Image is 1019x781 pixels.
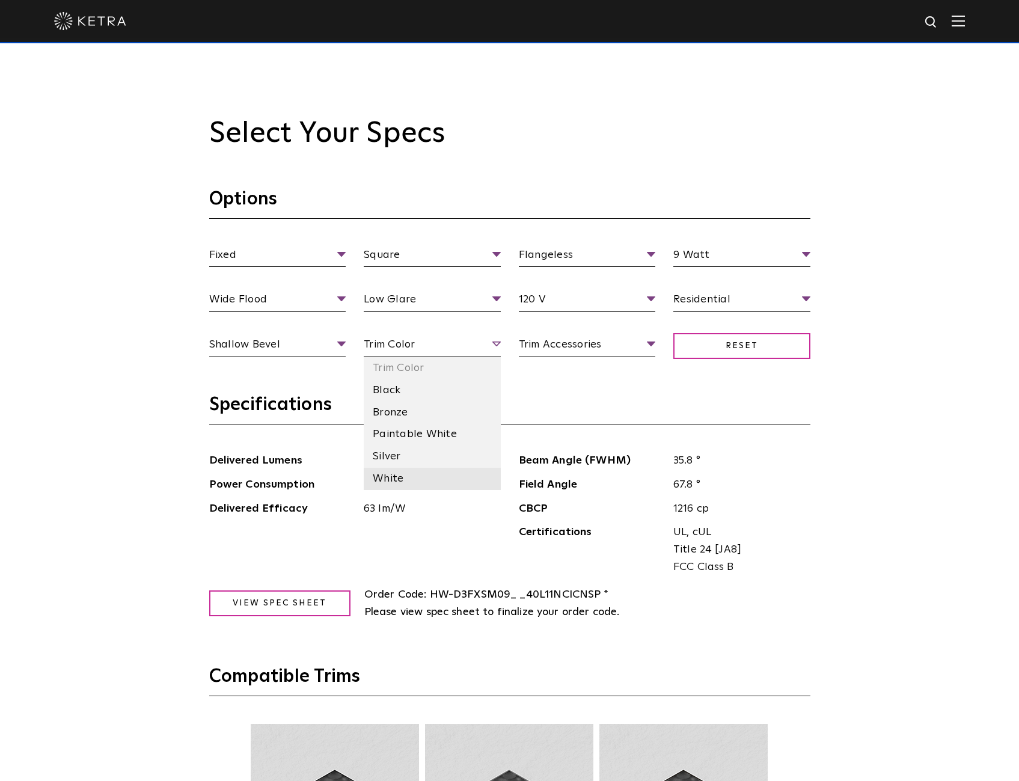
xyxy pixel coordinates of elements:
[209,500,355,518] span: Delivered Efficacy
[664,476,810,494] span: 67.8 °
[673,247,810,268] span: 9 Watt
[364,423,501,446] li: Paintable White
[209,452,355,470] span: Delivered Lumens
[209,393,810,424] h3: Specifications
[364,589,620,617] span: HW-D3FXSM09_ _40L11NCICNSP * Please view spec sheet to finalize your order code.
[364,402,501,424] li: Bronze
[355,452,501,470] span: 569 lm
[519,452,665,470] span: Beam Angle (FWHM)
[355,500,501,518] span: 63 lm/W
[519,500,665,518] span: CBCP
[364,379,501,402] li: Black
[924,15,939,30] img: search icon
[364,589,427,600] span: Order Code:
[209,188,810,219] h3: Options
[364,357,501,379] li: Trim Color
[519,291,656,312] span: 120 V
[355,476,501,494] span: 9 W
[209,117,810,152] h2: Select Your Specs
[519,524,665,575] span: Certifications
[209,590,350,616] a: View Spec Sheet
[209,665,810,696] h3: Compatible Trims
[952,15,965,26] img: Hamburger%20Nav.svg
[673,524,801,541] span: UL, cUL
[209,247,346,268] span: Fixed
[364,468,501,490] li: White
[664,500,810,518] span: 1216 cp
[209,291,346,312] span: Wide Flood
[519,247,656,268] span: Flangeless
[673,541,801,559] span: Title 24 [JA8]
[673,333,810,359] span: Reset
[209,476,355,494] span: Power Consumption
[673,291,810,312] span: Residential
[364,446,501,468] li: Silver
[364,247,501,268] span: Square
[364,291,501,312] span: Low Glare
[364,336,501,357] span: Trim Color
[519,336,656,357] span: Trim Accessories
[209,336,346,357] span: Shallow Bevel
[673,559,801,576] span: FCC Class B
[664,452,810,470] span: 35.8 °
[54,12,126,30] img: ketra-logo-2019-white
[519,476,665,494] span: Field Angle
